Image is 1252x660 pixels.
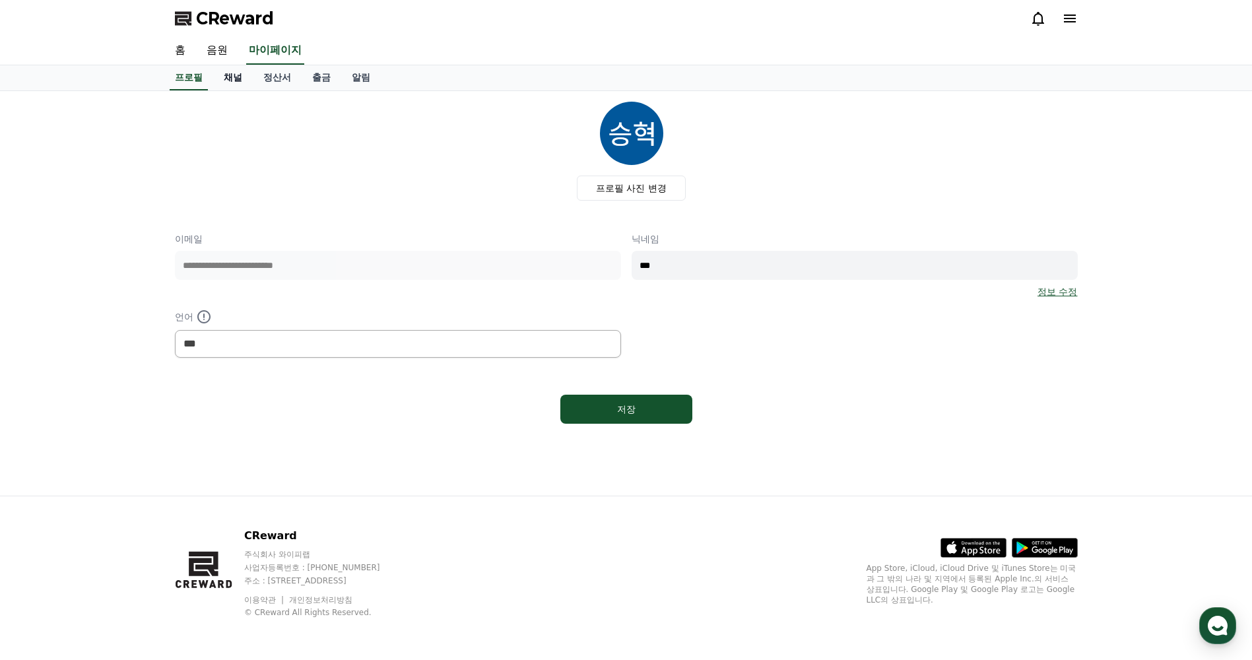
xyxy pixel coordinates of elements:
[87,418,170,451] a: 대화
[302,65,341,90] a: 출금
[170,418,253,451] a: 설정
[175,309,621,325] p: 언어
[196,8,274,29] span: CReward
[244,549,405,560] p: 주식회사 와이피랩
[1038,285,1077,298] a: 정보 수정
[244,576,405,586] p: 주소 : [STREET_ADDRESS]
[560,395,692,424] button: 저장
[4,418,87,451] a: 홈
[204,438,220,449] span: 설정
[175,8,274,29] a: CReward
[164,37,196,65] a: 홈
[289,595,352,605] a: 개인정보처리방침
[244,562,405,573] p: 사업자등록번호 : [PHONE_NUMBER]
[253,65,302,90] a: 정산서
[170,65,208,90] a: 프로필
[213,65,253,90] a: 채널
[244,528,405,544] p: CReward
[196,37,238,65] a: 음원
[42,438,49,449] span: 홈
[600,102,663,165] img: profile_image
[175,232,621,246] p: 이메일
[341,65,381,90] a: 알림
[632,232,1078,246] p: 닉네임
[244,595,286,605] a: 이용약관
[121,439,137,449] span: 대화
[577,176,686,201] label: 프로필 사진 변경
[867,563,1078,605] p: App Store, iCloud, iCloud Drive 및 iTunes Store는 미국과 그 밖의 나라 및 지역에서 등록된 Apple Inc.의 서비스 상표입니다. Goo...
[246,37,304,65] a: 마이페이지
[244,607,405,618] p: © CReward All Rights Reserved.
[587,403,666,416] div: 저장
